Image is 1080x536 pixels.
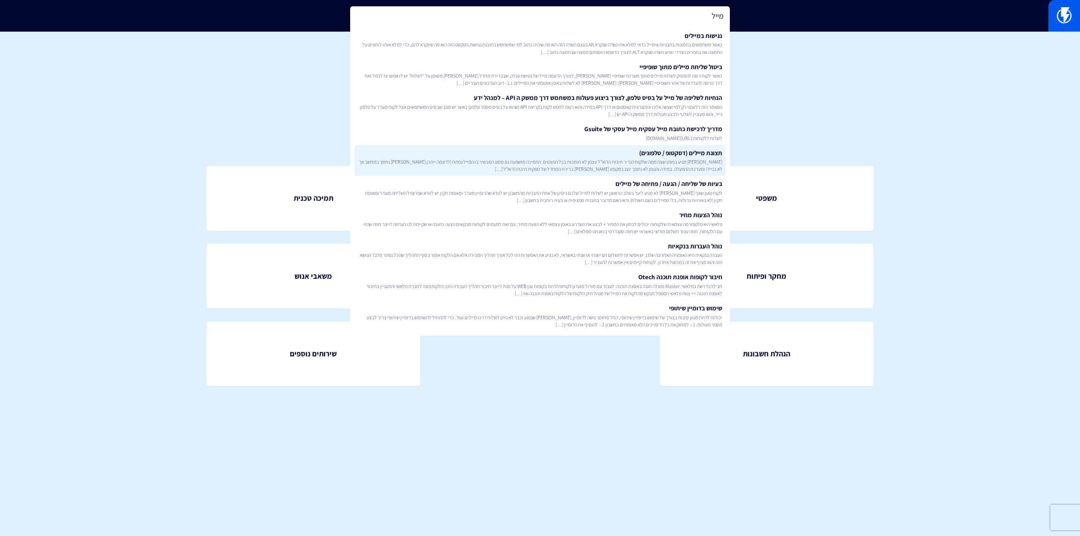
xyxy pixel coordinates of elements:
[660,322,873,386] a: הנהלת חשבונות
[354,90,726,121] a: הנחיות לשליפה של מייל על בסיס טלפון, לצורך ביצוע פעולות במשתמש דרך ממשק ה API – למנהל ידעהמאמר הז...
[354,121,726,145] a: מדריך לרכישת כתובת מייל עסקית מייל עסקי של Gsuiteלשלוח ללקוחות:[URL][DOMAIN_NAME]
[294,193,333,204] span: תמיכה טכנית
[756,193,777,204] span: משפטי
[354,59,726,90] a: ביטול שליחת מיילים מתוך שופיפייכאשר לקוח רוצה להפסיק לשלוח מיילים מתוך מערכת שופיפיי [PERSON_NAME...
[290,348,337,359] span: שירותים נוספים
[660,244,873,308] a: מחקר ופיתוח
[358,41,722,55] span: כאשר משתמשים בתמונות בתבניות אימייל כדאי למלא את השדה שנקרא Alt בעצם השדה הזה הוא מה שיהיה כתוב ל...
[358,72,722,86] span: כאשר לקוח רוצה להפסיק לשלוח מיילים מתוך מערכת שופיפיי [PERSON_NAME], לצורך הדוגמה מייל של נטישת ע...
[354,207,726,238] a: נוהל הצעות מחירפלאשי היא פלטפורמה עצמאית שלקוחות יכולים לבחון את המחיר + לבצע את השדרוג באופן עצמ...
[358,283,722,297] span: חבילה נדרשת בפלאשי: Master ומעלה חובה באופנת תוכנה: לעבוד עם מודול מועדון לקוחותלהיות בקופות ענן ...
[350,6,730,26] input: חיפוש מהיר...
[743,348,790,359] span: הנהלת חשבונות
[354,269,726,300] a: חיבור לקופות אופנת תוכנה Otechחבילה נדרשת בפלאשי: Master ומעלה חובה באופנת תוכנה: לעבוד עם מודול ...
[358,189,722,204] span: לקוח טוען שאף [PERSON_NAME] לא מגיע ליעד בשלב הראשון יש לשלוח למייל שלכם ניסיון של אחת התבניות מה...
[294,271,332,282] span: משאבי אנוש
[358,221,722,235] span: פלאשי היא פלטפורמה עצמאית שלקוחות יכולים לבחון את המחיר + לבצע את השדרוג באופן עצמאי ללא הצעת מחי...
[354,145,726,176] a: תצוגת מיילים (דסקטופ / טלפונים)[PERSON_NAME] מגיע בפונט שונה ממה שלקוח הגדיר תיבות הדוא”ל עצמן לא...
[354,176,726,207] a: בעיות של שליחה / הגעה / פתיחה של מייליםלקוח טוען שאף [PERSON_NAME] לא מגיע ליעד בשלב הראשון יש לש...
[660,166,873,231] a: משפטי
[358,158,722,172] span: [PERSON_NAME] מגיע בפונט שונה ממה שלקוח הגדיר תיבות הדוא”ל עצמן לא תומכות בכל הפונטים. התמיכה מוש...
[358,103,722,118] span: המאמר הזה רלוונטי רק למי שעשה אלינו אינטגרצית קאסטום או דרך API במידה והוא רוצה לחפש לקוח בקריאת ...
[747,271,786,282] span: מחקר ופיתוח
[358,135,722,142] span: לשלוח ללקוחות:[URL][DOMAIN_NAME]
[354,28,726,59] a: נגישות במייליםכאשר משתמשים בתמונות בתבניות אימייל כדאי למלא את השדה שנקרא Alt בעצם השדה הזה הוא מ...
[358,314,722,328] span: יכולות להיות מגוון סיבות בצורך של שימוש בדומיין שיתופי, החל מחוסר גישה לדומיין, [PERSON_NAME] שנפ...
[207,244,420,308] a: משאבי אנוש
[207,322,420,386] a: שירותים נוספים
[207,166,420,231] a: תמיכה טכנית
[354,238,726,269] a: נוהל העברות בנקאיותהעברה בנקאית היא האופציה האחרונה שלנו, יש אפשרות לתשלום חצי שנתי או שנתי באשרא...
[358,251,722,266] span: העברה בנקאית היא האופציה האחרונה שלנו, יש אפשרות לתשלום חצי שנתי או שנתי באשראי, לא נציע את האפשר...
[13,44,1067,61] h1: מנהל ידע ארגוני
[13,70,1067,84] p: צוות פלאשי היקר , כאן תוכלו למצוא נהלים ותשובות לכל תפקיד בארגון שלנו שיעזרו לכם להצליח.
[354,300,726,331] a: שימוש בדומיין שיתופייכולות להיות מגוון סיבות בצורך של שימוש בדומיין שיתופי, החל מחוסר גישה לדומיי...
